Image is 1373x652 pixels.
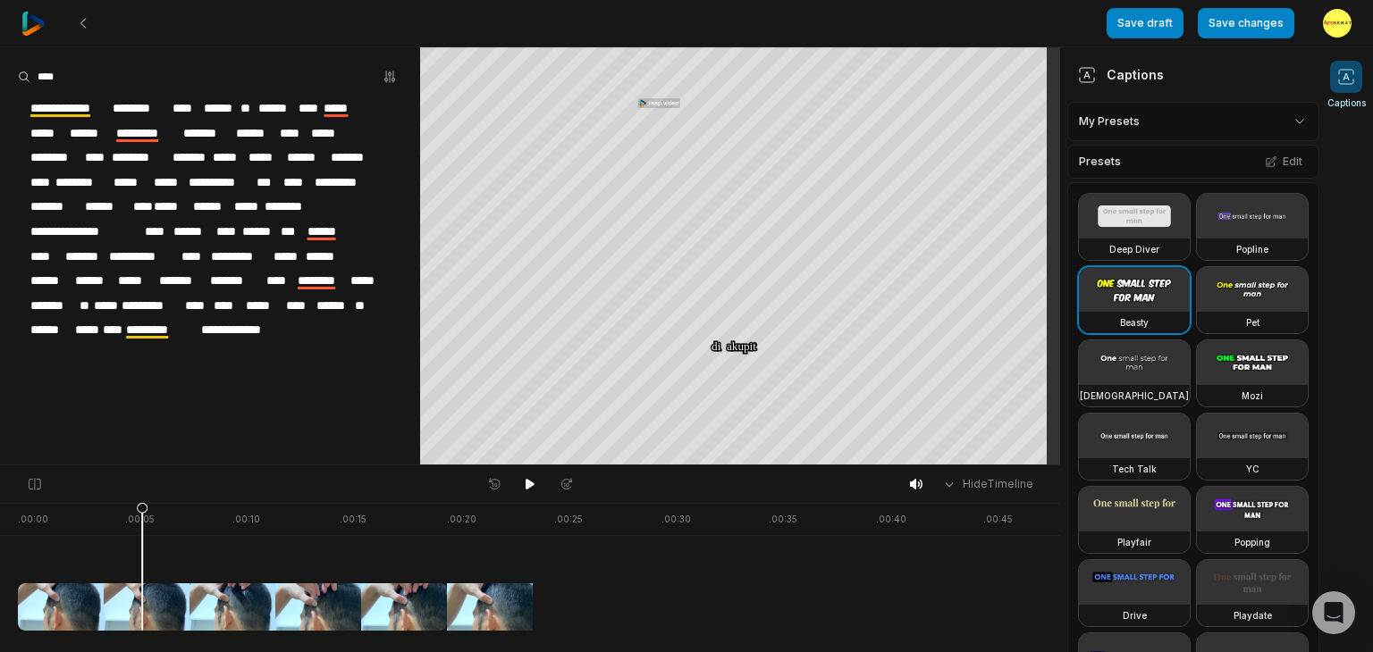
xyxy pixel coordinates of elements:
[1117,535,1151,549] h3: Playfair
[21,12,46,36] img: reap
[1112,462,1157,476] h3: Tech Talk
[1123,608,1147,623] h3: Drive
[1080,389,1189,403] h3: [DEMOGRAPHIC_DATA]
[1312,591,1355,634] div: Open Intercom Messenger
[1234,608,1272,623] h3: Playdate
[1067,102,1319,141] div: My Presets
[1067,145,1319,179] div: Presets
[1078,65,1164,84] div: Captions
[1242,389,1263,403] h3: Mozi
[1234,535,1270,549] h3: Popping
[1246,462,1259,476] h3: YC
[1107,8,1183,38] button: Save draft
[1198,8,1294,38] button: Save changes
[1259,150,1308,173] button: Edit
[1120,315,1149,330] h3: Beasty
[1246,315,1259,330] h3: Pet
[1109,242,1159,256] h3: Deep Diver
[936,471,1039,497] button: HideTimeline
[1236,242,1268,256] h3: Popline
[1327,61,1366,110] button: Captions
[1327,96,1366,110] span: Captions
